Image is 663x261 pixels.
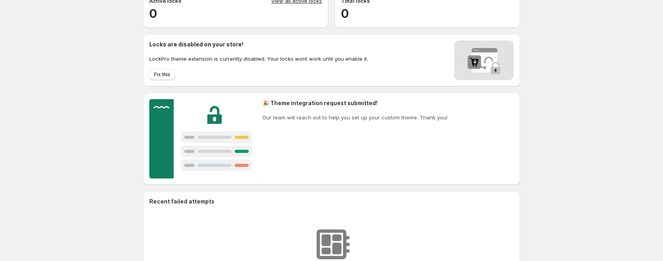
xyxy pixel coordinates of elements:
[341,6,514,21] h2: 0
[149,6,322,21] h2: 0
[262,113,447,121] p: Our team will reach out to help you set up your custom theme. Thank you!
[149,55,368,63] p: LockPro theme extension is currently disabled. Your locks wont work until you enable it.
[149,198,214,205] h2: Recent failed attempts
[454,40,514,80] img: Locks disabled
[262,99,447,107] h2: 🎉 Theme integration request submitted!
[149,99,259,178] img: Customer support
[149,40,368,48] h2: Locks are disabled on your store!
[149,69,175,80] button: Fix this
[154,71,170,78] span: Fix this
